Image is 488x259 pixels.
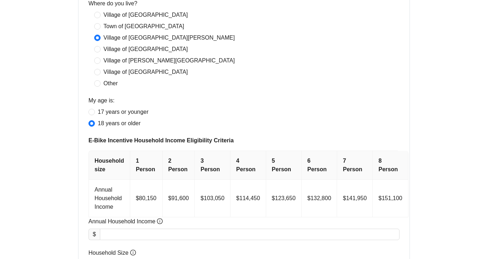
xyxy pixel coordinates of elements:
span: E-Bike Incentive Household Income Eligibility Criteria [88,136,400,145]
td: $141,950 [337,180,373,217]
label: My age is: [88,96,115,105]
th: 3 Person [195,151,230,180]
span: Town of [GEOGRAPHIC_DATA] [101,22,187,31]
td: $114,450 [230,180,266,217]
th: 7 Person [337,151,373,180]
span: info-circle [157,218,163,224]
span: Village of [GEOGRAPHIC_DATA] [101,68,191,76]
th: 2 Person [163,151,195,180]
th: 1 Person [130,151,163,180]
td: $91,600 [163,180,195,217]
td: $123,650 [266,180,302,217]
span: Annual Household Income [88,217,163,226]
span: 18 years or older [95,119,143,128]
th: 4 Person [230,151,266,180]
th: 5 Person [266,151,302,180]
td: $132,800 [302,180,337,217]
span: info-circle [130,250,136,255]
td: Annual Household Income [89,180,130,217]
th: 6 Person [302,151,337,180]
span: 17 years or younger [95,108,151,116]
div: $ [88,229,100,240]
span: Village of [GEOGRAPHIC_DATA] [101,45,191,54]
td: $80,150 [130,180,163,217]
td: $103,050 [195,180,230,217]
th: 8 Person [373,151,408,180]
span: Village of [PERSON_NAME][GEOGRAPHIC_DATA] [101,56,238,65]
span: Village of [GEOGRAPHIC_DATA][PERSON_NAME] [101,34,238,42]
span: Village of [GEOGRAPHIC_DATA] [101,11,191,19]
span: Other [101,79,121,88]
th: Household size [89,151,130,180]
td: $151,100 [373,180,408,217]
span: Household Size [88,249,136,257]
